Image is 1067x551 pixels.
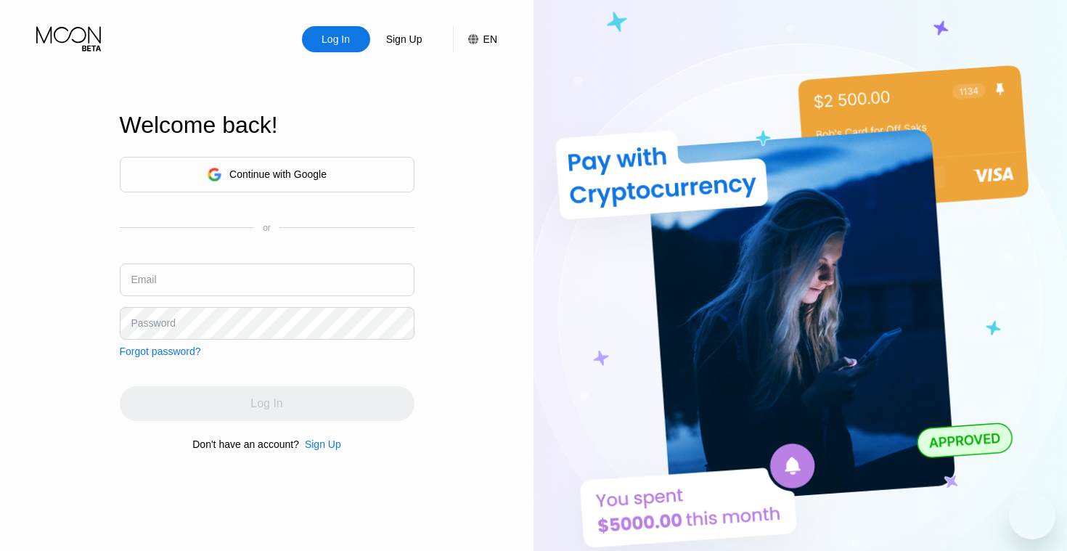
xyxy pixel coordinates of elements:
div: EN [483,33,497,45]
div: Forgot password? [120,346,201,357]
iframe: Knap til at åbne messaging-vindue [1009,493,1055,539]
div: Sign Up [385,32,424,46]
div: EN [453,26,497,52]
div: or [263,223,271,233]
div: Sign Up [305,438,341,450]
div: Sign Up [299,438,341,450]
div: Log In [302,26,370,52]
div: Password [131,317,176,329]
div: Log In [320,32,351,46]
div: Don't have an account? [192,438,299,450]
div: Email [131,274,157,285]
div: Welcome back! [120,112,414,139]
div: Continue with Google [120,157,414,192]
div: Continue with Google [229,168,327,180]
div: Sign Up [370,26,438,52]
